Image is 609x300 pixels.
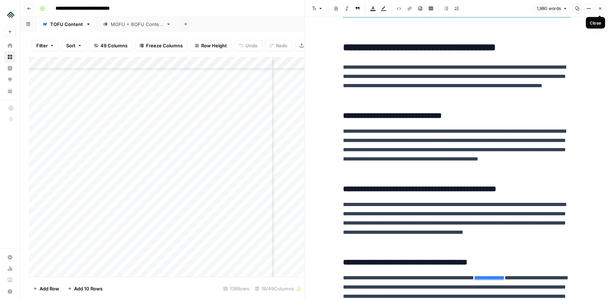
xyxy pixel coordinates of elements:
span: 1,880 words [537,5,561,12]
button: Help + Support [4,286,16,297]
span: Row Height [201,42,227,49]
span: Sort [66,42,76,49]
a: TOFU Content [36,17,97,31]
button: Row Height [190,40,231,51]
span: Add Row [40,285,59,292]
div: 19/49 Columns [252,283,304,294]
span: Add 10 Rows [74,285,103,292]
button: Undo [234,40,262,51]
a: Home [4,40,16,51]
a: Usage [4,263,16,274]
div: TOFU Content [50,21,83,28]
button: 1,880 words [533,4,571,13]
a: Settings [4,252,16,263]
button: Add Row [29,283,63,294]
button: Sort [62,40,87,51]
a: Insights [4,63,16,74]
span: Freeze Columns [146,42,183,49]
a: Browse [4,51,16,63]
span: Undo [245,42,257,49]
button: Workspace: Uplisting [4,6,16,23]
button: Add 10 Rows [63,283,107,294]
div: MOFU + BOFU Content [111,21,163,28]
span: 49 Columns [100,42,127,49]
button: Filter [32,40,59,51]
button: Redo [265,40,292,51]
a: Learning Hub [4,274,16,286]
a: Opportunities [4,74,16,85]
div: 138 Rows [220,283,252,294]
img: Uplisting Logo [4,8,17,21]
span: Redo [276,42,287,49]
a: MOFU + BOFU Content [97,17,177,31]
button: 49 Columns [89,40,132,51]
span: Filter [36,42,48,49]
div: Close [590,20,601,26]
a: Your Data [4,85,16,97]
button: Freeze Columns [135,40,187,51]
